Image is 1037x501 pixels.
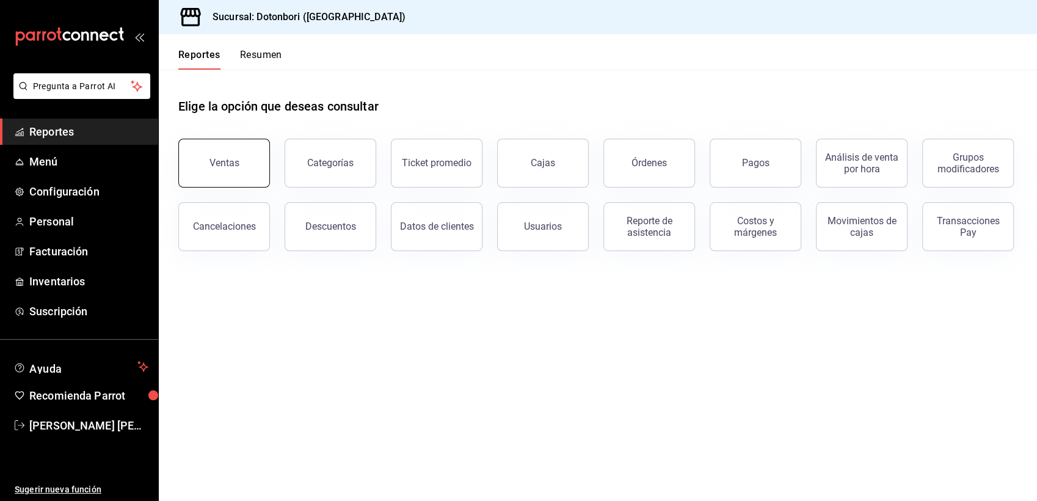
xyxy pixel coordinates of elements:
[816,202,908,251] button: Movimientos de cajas
[497,139,589,188] a: Cajas
[391,202,482,251] button: Datos de clientes
[178,97,379,115] h1: Elige la opción que deseas consultar
[400,221,474,232] div: Datos de clientes
[209,157,239,169] div: Ventas
[631,157,667,169] div: Órdenes
[524,221,562,232] div: Usuarios
[29,359,133,374] span: Ayuda
[134,32,144,42] button: open_drawer_menu
[710,139,801,188] button: Pagos
[742,157,770,169] div: Pagos
[285,139,376,188] button: Categorías
[930,215,1006,238] div: Transacciones Pay
[29,213,148,230] span: Personal
[33,80,131,93] span: Pregunta a Parrot AI
[307,157,354,169] div: Categorías
[13,73,150,99] button: Pregunta a Parrot AI
[497,202,589,251] button: Usuarios
[710,202,801,251] button: Costos y márgenes
[29,183,148,200] span: Configuración
[824,215,900,238] div: Movimientos de cajas
[930,152,1006,175] div: Grupos modificadores
[9,89,150,101] a: Pregunta a Parrot AI
[15,483,148,496] span: Sugerir nueva función
[816,139,908,188] button: Análisis de venta por hora
[391,139,482,188] button: Ticket promedio
[178,49,282,70] div: navigation tabs
[305,221,356,232] div: Descuentos
[718,215,793,238] div: Costos y márgenes
[203,10,406,24] h3: Sucursal: Dotonbori ([GEOGRAPHIC_DATA])
[603,139,695,188] button: Órdenes
[29,153,148,170] span: Menú
[285,202,376,251] button: Descuentos
[824,152,900,175] div: Análisis de venta por hora
[531,156,556,170] div: Cajas
[193,221,256,232] div: Cancelaciones
[611,215,687,238] div: Reporte de asistencia
[29,303,148,320] span: Suscripción
[29,243,148,260] span: Facturación
[922,139,1014,188] button: Grupos modificadores
[29,273,148,290] span: Inventarios
[402,157,471,169] div: Ticket promedio
[922,202,1014,251] button: Transacciones Pay
[29,123,148,140] span: Reportes
[178,202,270,251] button: Cancelaciones
[178,139,270,188] button: Ventas
[240,49,282,70] button: Resumen
[29,387,148,404] span: Recomienda Parrot
[178,49,220,70] button: Reportes
[29,417,148,434] span: [PERSON_NAME] [PERSON_NAME]
[603,202,695,251] button: Reporte de asistencia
